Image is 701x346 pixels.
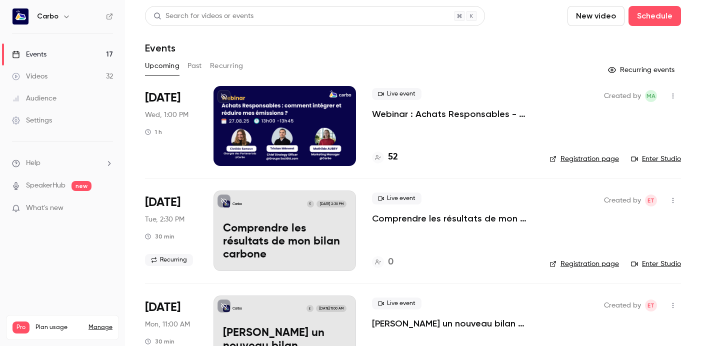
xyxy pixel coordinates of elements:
[145,110,188,120] span: Wed, 1:00 PM
[316,305,346,312] span: [DATE] 11:00 AM
[647,299,654,311] span: ET
[372,108,533,120] a: Webinar : Achats Responsables - Comment intégrer et réduire mes émissions du scope 3 ?
[213,190,356,270] a: Comprendre les résultats de mon bilan carboneCarboE[DATE] 2:30 PMComprendre les résultats de mon ...
[646,90,655,102] span: MA
[12,115,52,125] div: Settings
[145,58,179,74] button: Upcoming
[232,306,242,311] p: Carbo
[628,6,681,26] button: Schedule
[372,255,393,269] a: 0
[12,321,29,333] span: Pro
[210,58,243,74] button: Recurring
[603,62,681,78] button: Recurring events
[316,200,346,207] span: [DATE] 2:30 PM
[12,8,28,24] img: Carbo
[145,299,180,315] span: [DATE]
[153,11,253,21] div: Search for videos or events
[306,304,314,312] div: E
[88,323,112,331] a: Manage
[37,11,58,21] h6: Carbo
[549,259,619,269] a: Registration page
[145,254,193,266] span: Recurring
[306,200,314,208] div: E
[604,194,641,206] span: Created by
[645,194,657,206] span: Eglantine Thierry Laumont
[145,337,174,345] div: 30 min
[145,42,175,54] h1: Events
[372,317,533,329] a: [PERSON_NAME] un nouveau bilan [PERSON_NAME]
[12,49,46,59] div: Events
[372,88,421,100] span: Live event
[647,194,654,206] span: ET
[631,154,681,164] a: Enter Studio
[567,6,624,26] button: New video
[549,154,619,164] a: Registration page
[372,192,421,204] span: Live event
[223,222,346,261] p: Comprendre les résultats de mon bilan carbone
[645,299,657,311] span: Eglantine Thierry Laumont
[145,86,197,166] div: Aug 27 Wed, 1:00 PM (Europe/Paris)
[604,90,641,102] span: Created by
[26,203,63,213] span: What's new
[372,297,421,309] span: Live event
[12,71,47,81] div: Videos
[372,150,398,164] a: 52
[145,128,162,136] div: 1 h
[145,214,184,224] span: Tue, 2:30 PM
[26,180,65,191] a: SpeakerHub
[388,255,393,269] h4: 0
[35,323,82,331] span: Plan usage
[372,212,533,224] a: Comprendre les résultats de mon bilan carbone
[71,181,91,191] span: new
[12,158,113,168] li: help-dropdown-opener
[631,259,681,269] a: Enter Studio
[145,319,190,329] span: Mon, 11:00 AM
[145,90,180,106] span: [DATE]
[232,201,242,206] p: Carbo
[145,194,180,210] span: [DATE]
[12,93,56,103] div: Audience
[388,150,398,164] h4: 52
[145,232,174,240] div: 30 min
[145,190,197,270] div: Sep 2 Tue, 2:30 PM (Europe/Paris)
[101,204,113,213] iframe: Noticeable Trigger
[187,58,202,74] button: Past
[604,299,641,311] span: Created by
[26,158,40,168] span: Help
[645,90,657,102] span: Mathilde Aubry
